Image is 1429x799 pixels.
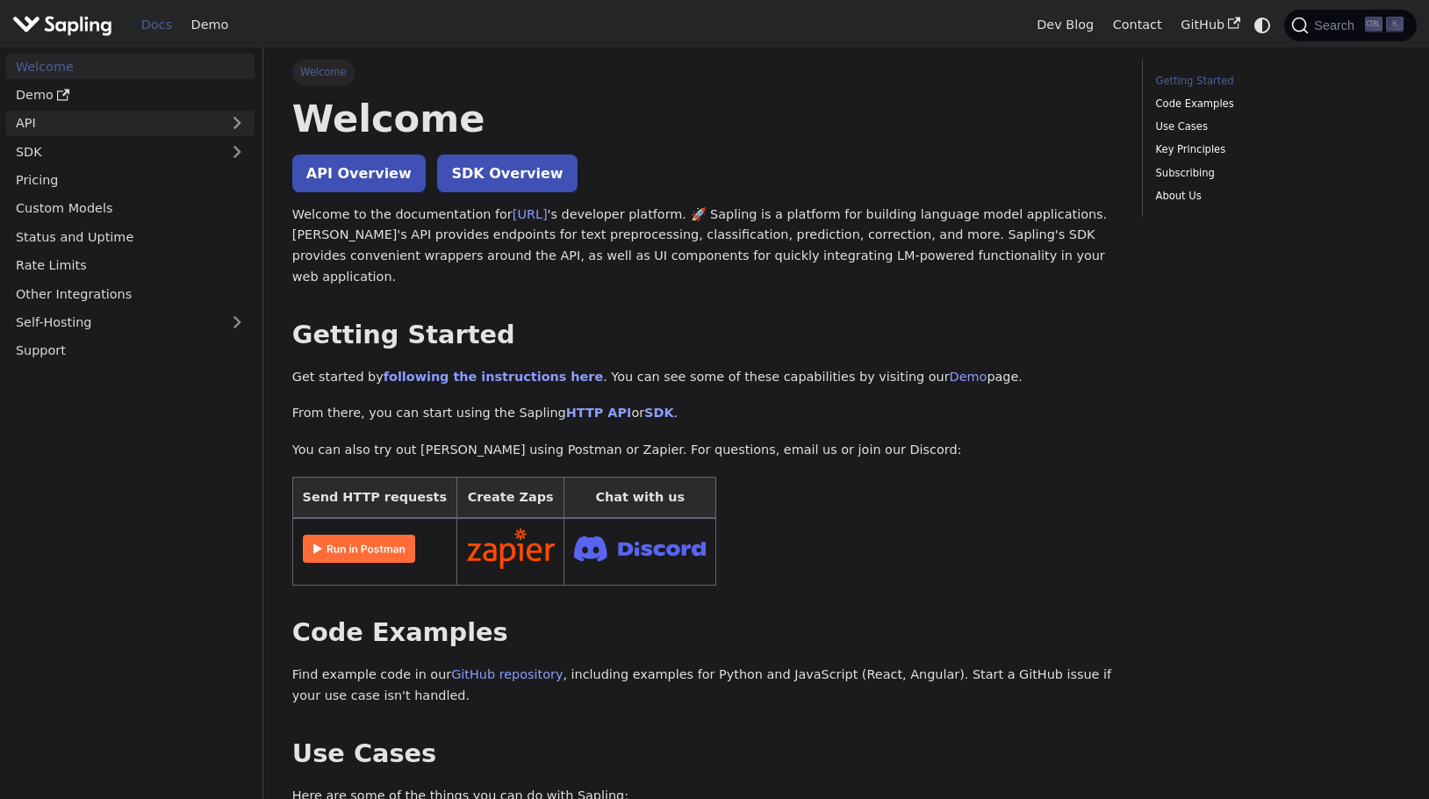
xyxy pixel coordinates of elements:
a: About Us [1156,188,1394,205]
a: Rate Limits [6,253,255,278]
th: Chat with us [564,477,716,518]
a: Custom Models [6,196,255,221]
a: [URL] [513,207,548,221]
img: Join Discord [574,530,706,566]
a: Demo [182,11,238,39]
a: Use Cases [1156,119,1394,135]
img: Connect in Zapier [467,529,555,569]
h2: Use Cases [292,738,1117,770]
nav: Breadcrumbs [292,60,1117,84]
p: Find example code in our , including examples for Python and JavaScript (React, Angular). Start a... [292,665,1117,707]
a: following the instructions here [384,370,603,384]
a: SDK [6,139,219,164]
a: Sapling.ai [12,12,118,38]
h1: Welcome [292,95,1117,142]
a: Demo [6,83,255,108]
a: GitHub repository [451,667,563,681]
a: Contact [1103,11,1172,39]
a: Code Examples [1156,96,1394,112]
button: Switch between dark and light mode (currently system mode) [1250,12,1275,38]
p: Welcome to the documentation for 's developer platform. 🚀 Sapling is a platform for building lang... [292,205,1117,288]
p: Get started by . You can see some of these capabilities by visiting our page. [292,367,1117,388]
a: Docs [132,11,182,39]
button: Expand sidebar category 'API' [219,111,255,136]
th: Create Zaps [456,477,564,518]
a: Self-Hosting [6,310,255,335]
a: SDK Overview [437,155,577,192]
img: Sapling.ai [12,12,112,38]
a: SDK [644,406,673,420]
a: Getting Started [1156,73,1394,90]
th: Send HTTP requests [292,477,456,518]
a: API Overview [292,155,426,192]
a: Subscribing [1156,165,1394,182]
a: GitHub [1171,11,1249,39]
button: Expand sidebar category 'SDK' [219,139,255,164]
a: Status and Uptime [6,224,255,249]
a: API [6,111,219,136]
p: You can also try out [PERSON_NAME] using Postman or Zapier. For questions, email us or join our D... [292,440,1117,461]
a: Key Principles [1156,141,1394,158]
kbd: K [1386,17,1404,32]
img: Run in Postman [303,535,415,563]
a: HTTP API [566,406,632,420]
span: Search [1309,18,1365,32]
a: Other Integrations [6,281,255,306]
a: Demo [950,370,987,384]
a: Welcome [6,54,255,79]
p: From there, you can start using the Sapling or . [292,403,1117,424]
h2: Getting Started [292,320,1117,351]
a: Dev Blog [1027,11,1102,39]
h2: Code Examples [292,617,1117,649]
a: Pricing [6,168,255,193]
a: Support [6,338,255,364]
button: Search (Ctrl+K) [1284,10,1416,41]
span: Welcome [292,60,355,84]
